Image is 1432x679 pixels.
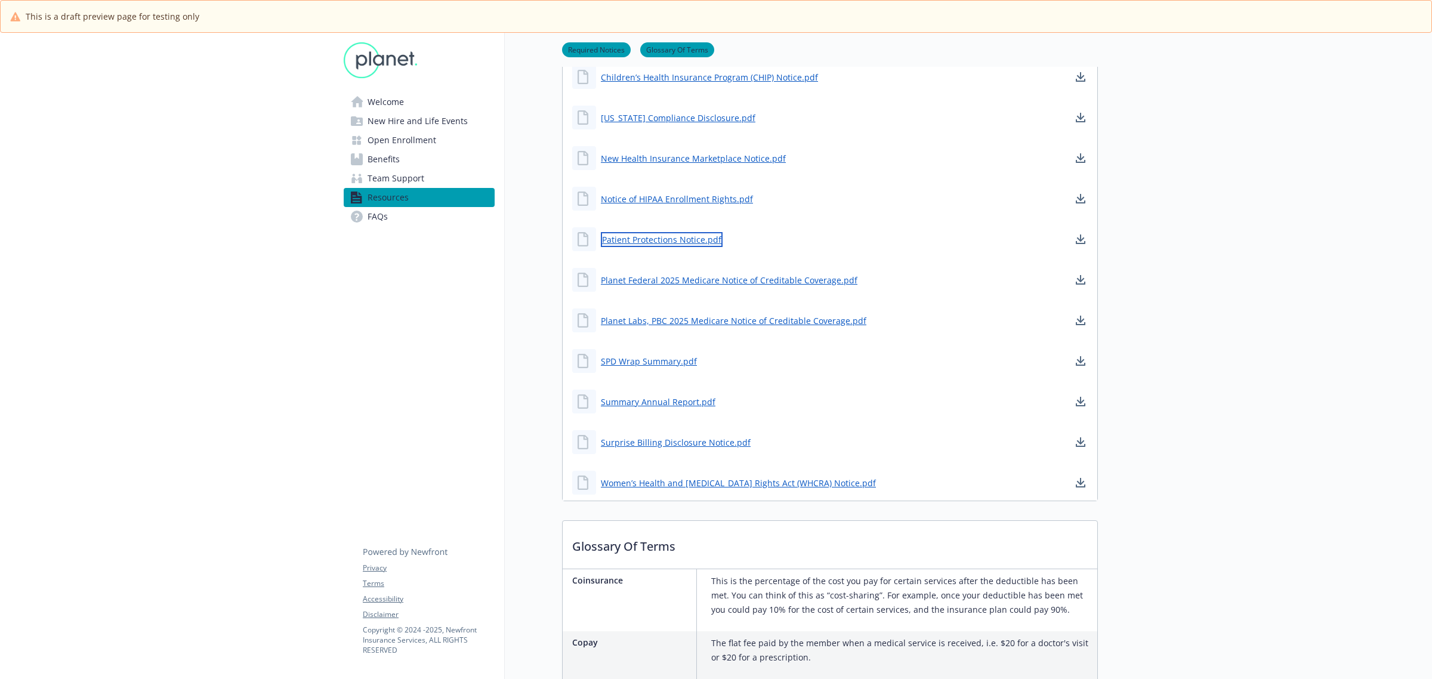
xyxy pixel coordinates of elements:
[363,594,494,604] a: Accessibility
[368,188,409,207] span: Resources
[368,207,388,226] span: FAQs
[368,169,424,188] span: Team Support
[344,169,495,188] a: Team Support
[711,574,1092,617] p: This is the percentage of the cost you pay for certain services after the deductible has been met...
[601,232,723,247] a: Patient Protections Notice.pdf
[1073,394,1088,409] a: download document
[344,112,495,131] a: New Hire and Life Events
[363,625,494,655] p: Copyright © 2024 - 2025 , Newfront Insurance Services, ALL RIGHTS RESERVED
[601,314,866,327] a: Planet Labs, PBC 2025 Medicare Notice of Creditable Coverage.pdf
[368,112,468,131] span: New Hire and Life Events
[363,609,494,620] a: Disclaimer
[368,92,404,112] span: Welcome
[26,10,199,23] span: This is a draft preview page for testing only
[1073,192,1088,206] a: download document
[344,150,495,169] a: Benefits
[344,207,495,226] a: FAQs
[572,574,692,587] p: Coinsurance
[601,112,755,124] a: [US_STATE] Compliance Disclosure.pdf
[368,150,400,169] span: Benefits
[601,152,786,165] a: New Health Insurance Marketplace Notice.pdf
[601,193,753,205] a: Notice of HIPAA Enrollment Rights.pdf
[1073,313,1088,328] a: download document
[572,636,692,649] p: Copay
[1073,232,1088,246] a: download document
[601,436,751,449] a: Surprise Billing Disclosure Notice.pdf
[563,521,1097,565] p: Glossary Of Terms
[344,188,495,207] a: Resources
[562,44,631,55] a: Required Notices
[601,355,697,368] a: SPD Wrap Summary.pdf
[640,44,714,55] a: Glossary Of Terms
[1073,151,1088,165] a: download document
[1073,476,1088,490] a: download document
[601,274,857,286] a: Planet Federal 2025 Medicare Notice of Creditable Coverage.pdf
[1073,70,1088,84] a: download document
[1073,435,1088,449] a: download document
[711,636,1092,665] p: The flat fee paid by the member when a medical service is received, i.e. $20 for a doctor's visit...
[1073,354,1088,368] a: download document
[601,396,715,408] a: Summary Annual Report.pdf
[601,477,876,489] a: Women’s Health and [MEDICAL_DATA] Rights Act (WHCRA) Notice.pdf
[363,563,494,573] a: Privacy
[368,131,436,150] span: Open Enrollment
[601,71,818,84] a: Children’s Health Insurance Program (CHIP) Notice.pdf
[1073,110,1088,125] a: download document
[363,578,494,589] a: Terms
[344,92,495,112] a: Welcome
[1073,273,1088,287] a: download document
[344,131,495,150] a: Open Enrollment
